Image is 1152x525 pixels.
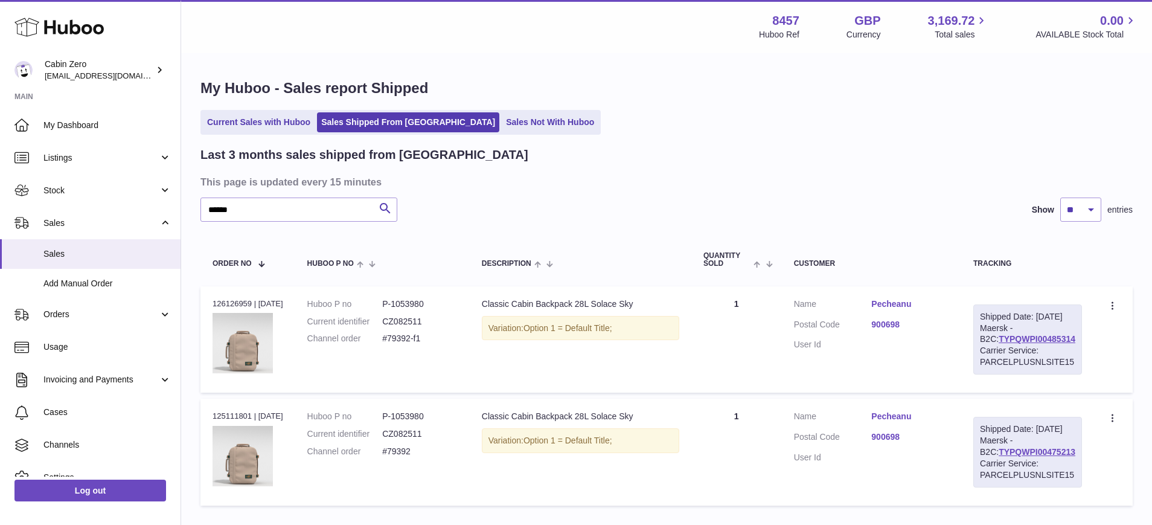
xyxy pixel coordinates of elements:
dt: Current identifier [307,316,383,327]
img: CLASSIC-28L-Cebu-Sands-FRONT_343e6d07-2700-4d55-aaf8-13f5cc4c9d54.jpg [213,426,273,486]
span: 3,169.72 [928,13,975,29]
span: Huboo P no [307,260,354,268]
a: TYPQWPI00485314 [999,334,1075,344]
a: Sales Shipped From [GEOGRAPHIC_DATA] [317,112,499,132]
a: Pecheanu [871,298,949,310]
dt: Channel order [307,333,383,344]
div: Variation: [482,428,679,453]
dd: P-1053980 [382,411,458,422]
div: Customer [794,260,949,268]
span: Total sales [935,29,988,40]
span: Sales [43,248,171,260]
span: Sales [43,217,159,229]
span: Usage [43,341,171,353]
div: Variation: [482,316,679,341]
a: 3,169.72 Total sales [928,13,989,40]
span: Invoicing and Payments [43,374,159,385]
dd: CZ082511 [382,428,458,440]
div: Carrier Service: PARCELPLUSNLSITE15 [980,345,1075,368]
img: CLASSIC-28L-Cebu-Sands-FRONT_343e6d07-2700-4d55-aaf8-13f5cc4c9d54.jpg [213,313,273,373]
div: Classic Cabin Backpack 28L Solace Sky [482,411,679,422]
span: My Dashboard [43,120,171,131]
dd: #79392 [382,446,458,457]
div: Huboo Ref [759,29,799,40]
div: Shipped Date: [DATE] [980,311,1075,323]
div: Maersk - B2C: [973,417,1082,487]
span: Add Manual Order [43,278,171,289]
h1: My Huboo - Sales report Shipped [200,79,1133,98]
span: entries [1107,204,1133,216]
div: 126126959 | [DATE] [213,298,283,309]
span: [EMAIL_ADDRESS][DOMAIN_NAME] [45,71,178,80]
h2: Last 3 months sales shipped from [GEOGRAPHIC_DATA] [200,147,528,163]
div: Currency [846,29,881,40]
span: Channels [43,439,171,451]
span: Quantity Sold [703,252,750,268]
span: Option 1 = Default Title; [523,436,612,445]
div: Carrier Service: PARCELPLUSNLSITE15 [980,458,1075,481]
span: Listings [43,152,159,164]
div: Cabin Zero [45,59,153,82]
span: 0.00 [1100,13,1124,29]
dt: Name [794,411,872,425]
div: Tracking [973,260,1082,268]
dt: Huboo P no [307,298,383,310]
dt: Postal Code [794,431,872,446]
span: Orders [43,309,159,320]
label: Show [1032,204,1054,216]
dt: Name [794,298,872,313]
a: 900698 [871,431,949,443]
dd: CZ082511 [382,316,458,327]
span: AVAILABLE Stock Total [1035,29,1138,40]
dd: #79392-f1 [382,333,458,344]
dt: User Id [794,339,872,350]
div: 125111801 | [DATE] [213,411,283,422]
a: TYPQWPI00475213 [999,447,1075,457]
a: 0.00 AVAILABLE Stock Total [1035,13,1138,40]
dd: P-1053980 [382,298,458,310]
td: 1 [691,399,782,505]
img: huboo@cabinzero.com [14,61,33,79]
span: Settings [43,472,171,483]
a: Pecheanu [871,411,949,422]
span: Order No [213,260,252,268]
dt: Huboo P no [307,411,383,422]
a: Sales Not With Huboo [502,112,598,132]
dt: Channel order [307,446,383,457]
span: Stock [43,185,159,196]
div: Classic Cabin Backpack 28L Solace Sky [482,298,679,310]
strong: GBP [854,13,880,29]
td: 1 [691,286,782,393]
span: Cases [43,407,171,418]
dt: Current identifier [307,428,383,440]
a: Log out [14,480,166,501]
dt: Postal Code [794,319,872,333]
div: Shipped Date: [DATE] [980,424,1075,435]
a: 900698 [871,319,949,330]
span: Option 1 = Default Title; [523,323,612,333]
a: Current Sales with Huboo [203,112,315,132]
span: Description [482,260,531,268]
strong: 8457 [772,13,799,29]
dt: User Id [794,452,872,463]
h3: This page is updated every 15 minutes [200,175,1130,188]
div: Maersk - B2C: [973,304,1082,375]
